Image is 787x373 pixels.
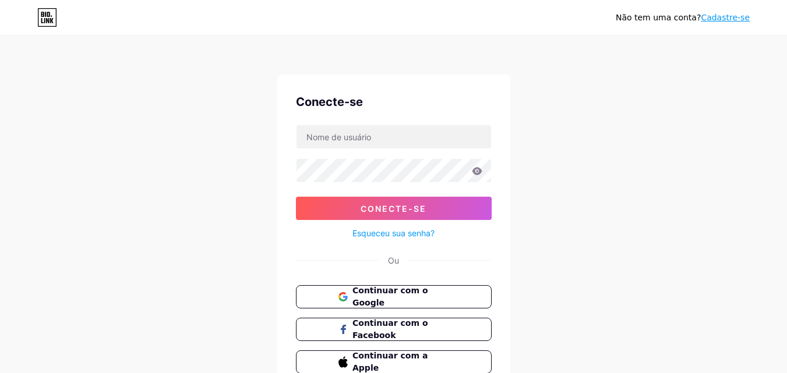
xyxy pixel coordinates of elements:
button: Continuar com o Google [296,285,492,308]
button: Conecte-se [296,197,492,220]
font: Ou [388,255,399,265]
a: Cadastre-se [701,13,750,22]
font: Conecte-se [296,95,363,109]
font: Esqueceu sua senha? [352,228,435,238]
font: Continuar com o Facebook [352,318,428,340]
font: Continuar com a Apple [352,351,428,372]
font: Continuar com o Google [352,286,428,307]
input: Nome de usuário [297,125,491,148]
button: Continuar com o Facebook [296,318,492,341]
a: Esqueceu sua senha? [352,227,435,239]
font: Conecte-se [361,204,426,214]
font: Não tem uma conta? [616,13,701,22]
